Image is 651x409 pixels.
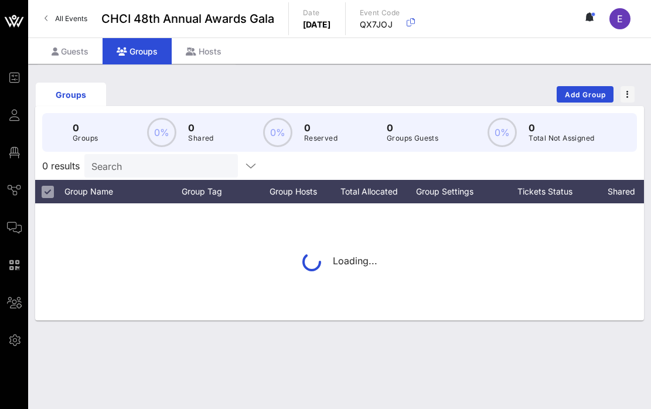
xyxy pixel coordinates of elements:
[360,19,400,30] p: QX7JOJ
[303,19,331,30] p: [DATE]
[188,121,213,135] p: 0
[498,180,592,203] div: Tickets Status
[529,132,594,144] p: Total Not Assigned
[42,159,80,173] span: 0 results
[617,13,623,25] span: E
[188,132,213,144] p: Shared
[73,121,98,135] p: 0
[334,180,416,203] div: Total Allocated
[182,180,264,203] div: Group Tag
[172,38,236,64] div: Hosts
[557,86,613,103] button: Add Group
[38,38,103,64] div: Guests
[38,9,94,28] a: All Events
[302,253,377,271] div: Loading...
[103,38,172,64] div: Groups
[564,90,606,99] span: Add Group
[64,180,182,203] div: Group Name
[73,132,98,144] p: Groups
[387,132,438,144] p: Groups Guests
[304,132,338,144] p: Reserved
[55,14,87,23] span: All Events
[101,10,274,28] span: CHCI 48th Annual Awards Gala
[416,180,498,203] div: Group Settings
[303,7,331,19] p: Date
[387,121,438,135] p: 0
[304,121,338,135] p: 0
[529,121,594,135] p: 0
[360,7,400,19] p: Event Code
[264,180,334,203] div: Group Hosts
[609,8,630,29] div: E
[36,88,106,101] div: Groups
